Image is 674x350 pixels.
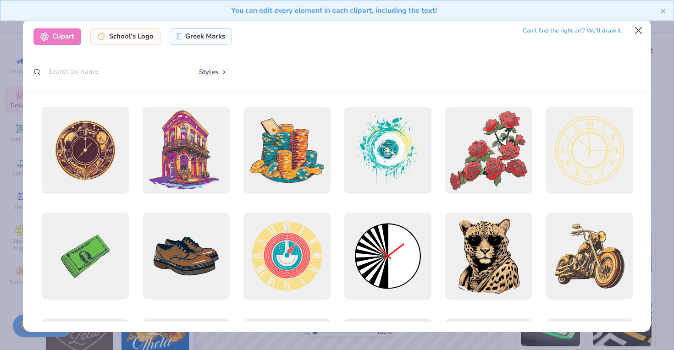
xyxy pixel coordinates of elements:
[523,23,623,39] div: Can’t find the right art? We’ll draw it.
[170,28,232,45] div: Greek Marks
[90,28,160,45] div: School's Logo
[7,5,660,16] div: You can edit every element in each clipart, including the text!
[33,28,81,45] div: Clipart
[189,63,237,81] button: Styles
[33,63,180,80] input: Search by name
[660,5,667,16] button: close
[630,22,647,39] button: Close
